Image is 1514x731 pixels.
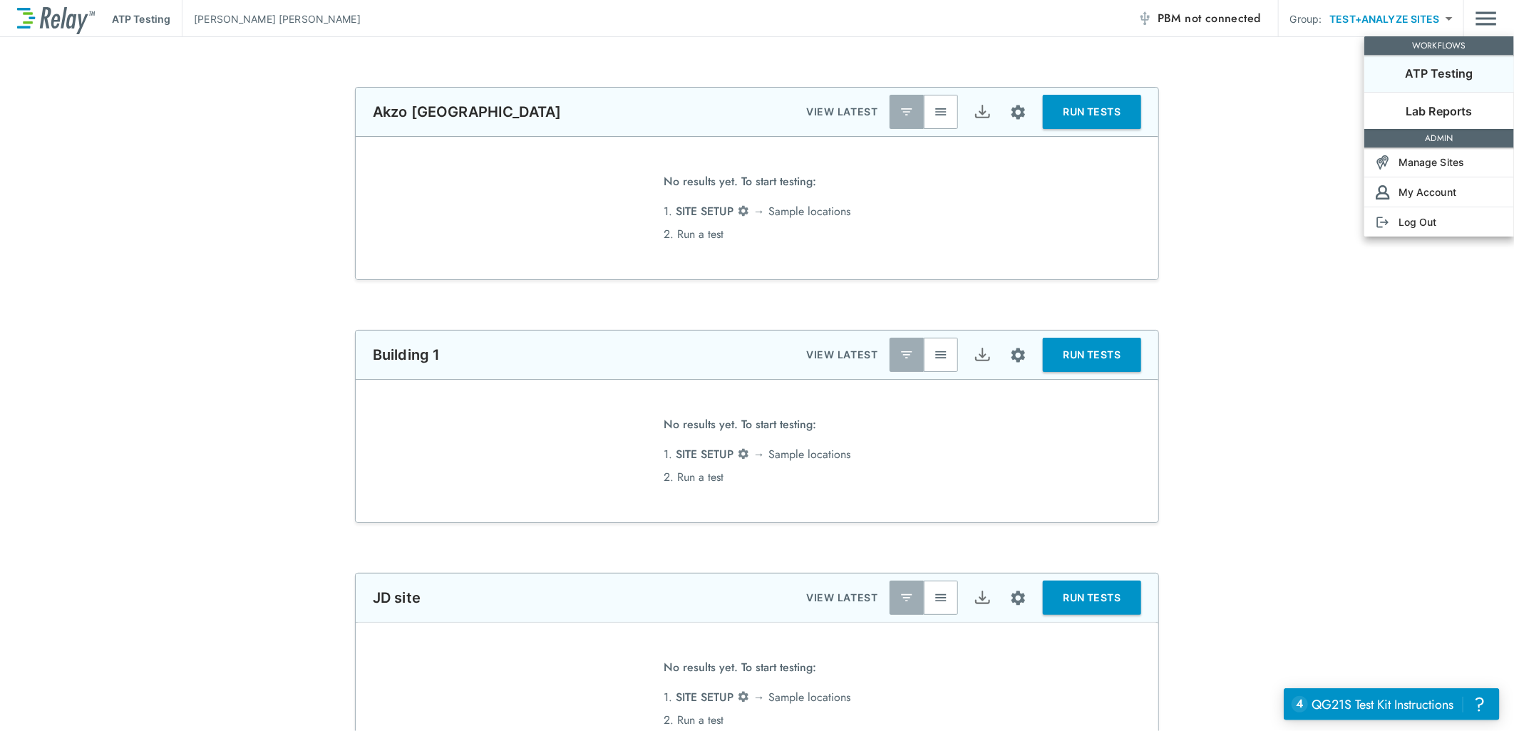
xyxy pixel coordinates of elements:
[1284,688,1500,720] iframe: Resource center
[1367,39,1511,52] p: WORKFLOWS
[1399,214,1437,229] p: Log Out
[1405,65,1473,82] p: ATP Testing
[1376,185,1390,199] img: Account
[1367,132,1511,145] p: ADMIN
[1399,185,1456,199] p: My Account
[1399,155,1465,170] p: Manage Sites
[1376,155,1390,170] img: Sites
[1406,103,1473,120] p: Lab Reports
[1376,215,1390,229] img: Log Out Icon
